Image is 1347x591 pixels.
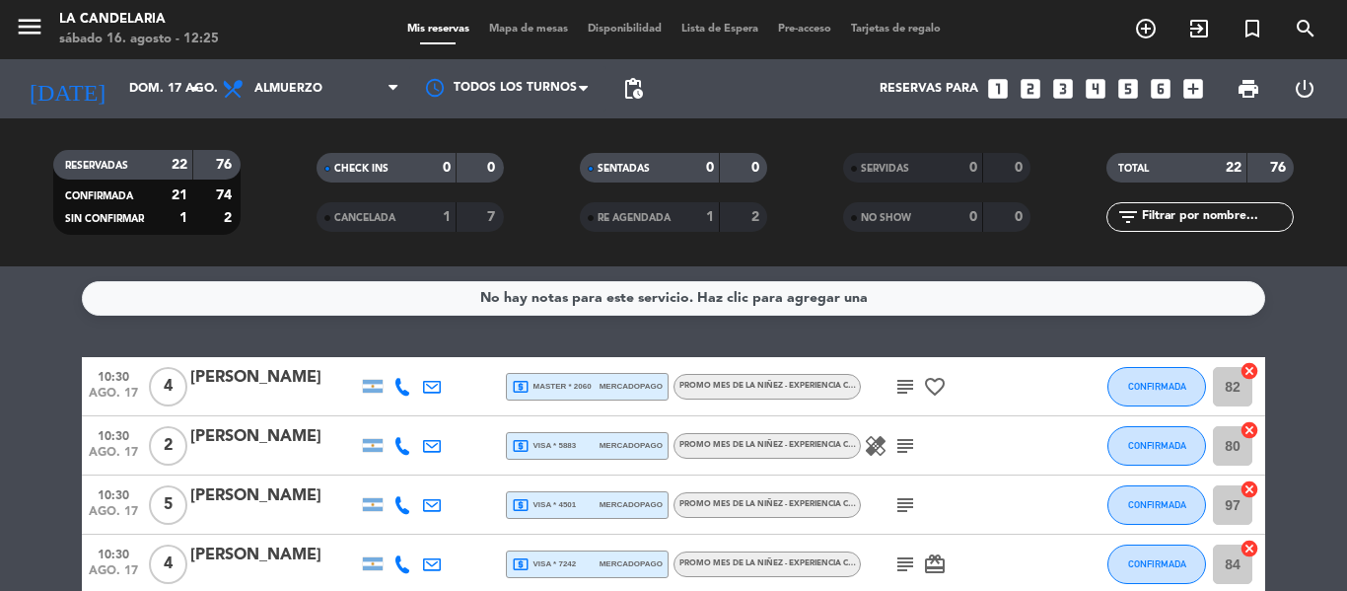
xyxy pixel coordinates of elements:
[893,375,917,399] i: subject
[512,378,530,396] i: local_atm
[1241,17,1264,40] i: turned_in_not
[443,161,451,175] strong: 0
[893,434,917,458] i: subject
[1240,539,1259,558] i: cancel
[598,164,650,174] span: SENTADAS
[487,210,499,224] strong: 7
[443,210,451,224] strong: 1
[89,505,138,528] span: ago. 17
[1015,161,1027,175] strong: 0
[1128,558,1186,569] span: CONFIRMADA
[600,439,663,452] span: mercadopago
[1116,205,1140,229] i: filter_list
[190,424,358,450] div: [PERSON_NAME]
[15,67,119,111] i: [DATE]
[480,287,868,310] div: No hay notas para este servicio. Haz clic para agregar una
[149,485,187,525] span: 5
[751,210,763,224] strong: 2
[969,161,977,175] strong: 0
[65,214,144,224] span: SIN CONFIRMAR
[1148,76,1173,102] i: looks_6
[1270,161,1290,175] strong: 76
[768,24,841,35] span: Pre-acceso
[1107,545,1206,584] button: CONFIRMADA
[893,493,917,517] i: subject
[89,364,138,387] span: 10:30
[512,496,530,514] i: local_atm
[1050,76,1076,102] i: looks_3
[598,213,671,223] span: RE AGENDADA
[149,426,187,466] span: 2
[1128,499,1186,510] span: CONFIRMADA
[679,559,894,567] span: PROMO MES DE LA NIÑEZ - EXPERIENCIA CANDELARIA
[149,545,187,584] span: 4
[861,164,909,174] span: SERVIDAS
[679,441,941,449] span: PROMO MES DE LA NIÑEZ - EXPERIENCIA CANDELARIA
[923,375,947,399] i: favorite_border
[1237,77,1260,101] span: print
[334,213,395,223] span: CANCELADA
[1180,76,1206,102] i: add_box
[487,161,499,175] strong: 0
[1134,17,1158,40] i: add_circle_outline
[621,77,645,101] span: pending_actions
[190,543,358,568] div: [PERSON_NAME]
[89,387,138,409] span: ago. 17
[1015,210,1027,224] strong: 0
[512,437,576,455] span: visa * 5883
[969,210,977,224] strong: 0
[923,553,947,576] i: card_giftcard
[512,496,576,514] span: visa * 4501
[172,158,187,172] strong: 22
[216,158,236,172] strong: 76
[224,211,236,225] strong: 2
[1276,59,1332,118] div: LOG OUT
[1140,206,1293,228] input: Filtrar por nombre...
[1240,361,1259,381] i: cancel
[1128,381,1186,392] span: CONFIRMADA
[706,161,714,175] strong: 0
[89,542,138,564] span: 10:30
[216,188,236,202] strong: 74
[1226,161,1241,175] strong: 22
[254,82,322,96] span: Almuerzo
[985,76,1011,102] i: looks_one
[65,191,133,201] span: CONFIRMADA
[841,24,951,35] span: Tarjetas de regalo
[600,557,663,570] span: mercadopago
[1115,76,1141,102] i: looks_5
[600,380,663,393] span: mercadopago
[183,77,207,101] i: arrow_drop_down
[578,24,672,35] span: Disponibilidad
[15,12,44,48] button: menu
[15,12,44,41] i: menu
[706,210,714,224] strong: 1
[1187,17,1211,40] i: exit_to_app
[59,10,219,30] div: LA CANDELARIA
[751,161,763,175] strong: 0
[89,482,138,505] span: 10:30
[59,30,219,49] div: sábado 16. agosto - 12:25
[65,161,128,171] span: RESERVADAS
[679,382,894,390] span: PROMO MES DE LA NIÑEZ - EXPERIENCIA CANDELARIA
[1083,76,1108,102] i: looks_4
[179,211,187,225] strong: 1
[1018,76,1043,102] i: looks_two
[149,367,187,406] span: 4
[1240,420,1259,440] i: cancel
[679,500,894,508] span: PROMO MES DE LA NIÑEZ - EXPERIENCIA CANDELARIA
[512,437,530,455] i: local_atm
[512,555,576,573] span: visa * 7242
[89,446,138,469] span: ago. 17
[1107,426,1206,466] button: CONFIRMADA
[1107,367,1206,406] button: CONFIRMADA
[864,434,887,458] i: healing
[172,188,187,202] strong: 21
[334,164,389,174] span: CHECK INS
[89,423,138,446] span: 10:30
[1118,164,1149,174] span: TOTAL
[397,24,479,35] span: Mis reservas
[672,24,768,35] span: Lista de Espera
[1293,77,1316,101] i: power_settings_new
[512,378,592,396] span: master * 2060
